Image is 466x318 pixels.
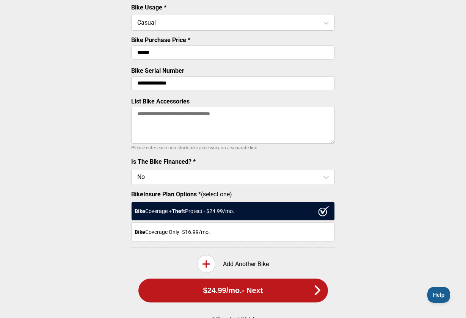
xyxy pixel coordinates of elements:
[131,202,335,221] div: Coverage + Protect - $ 24.99 /mo.
[131,222,335,241] div: Coverage Only - $16.99 /mo.
[135,229,145,235] strong: Bike
[131,98,190,105] label: List Bike Accessories
[172,208,185,214] strong: Theft
[131,67,184,74] label: Bike Serial Number
[131,143,335,152] p: Please enter each non-stock bike accessory on a separate line
[226,286,242,295] span: /mo.
[131,255,335,273] div: Add Another Bike
[135,208,145,214] strong: Bike
[131,191,335,198] label: (select one)
[131,158,196,165] label: Is The Bike Financed? *
[138,279,328,302] button: $24.99/mo.- Next
[131,36,190,44] label: Bike Purchase Price *
[427,287,451,303] iframe: Toggle Customer Support
[131,4,166,11] label: Bike Usage *
[131,191,201,198] strong: BikeInsure Plan Options *
[318,206,329,216] img: ux1sgP1Haf775SAghJI38DyDlYP+32lKFAAAAAElFTkSuQmCC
